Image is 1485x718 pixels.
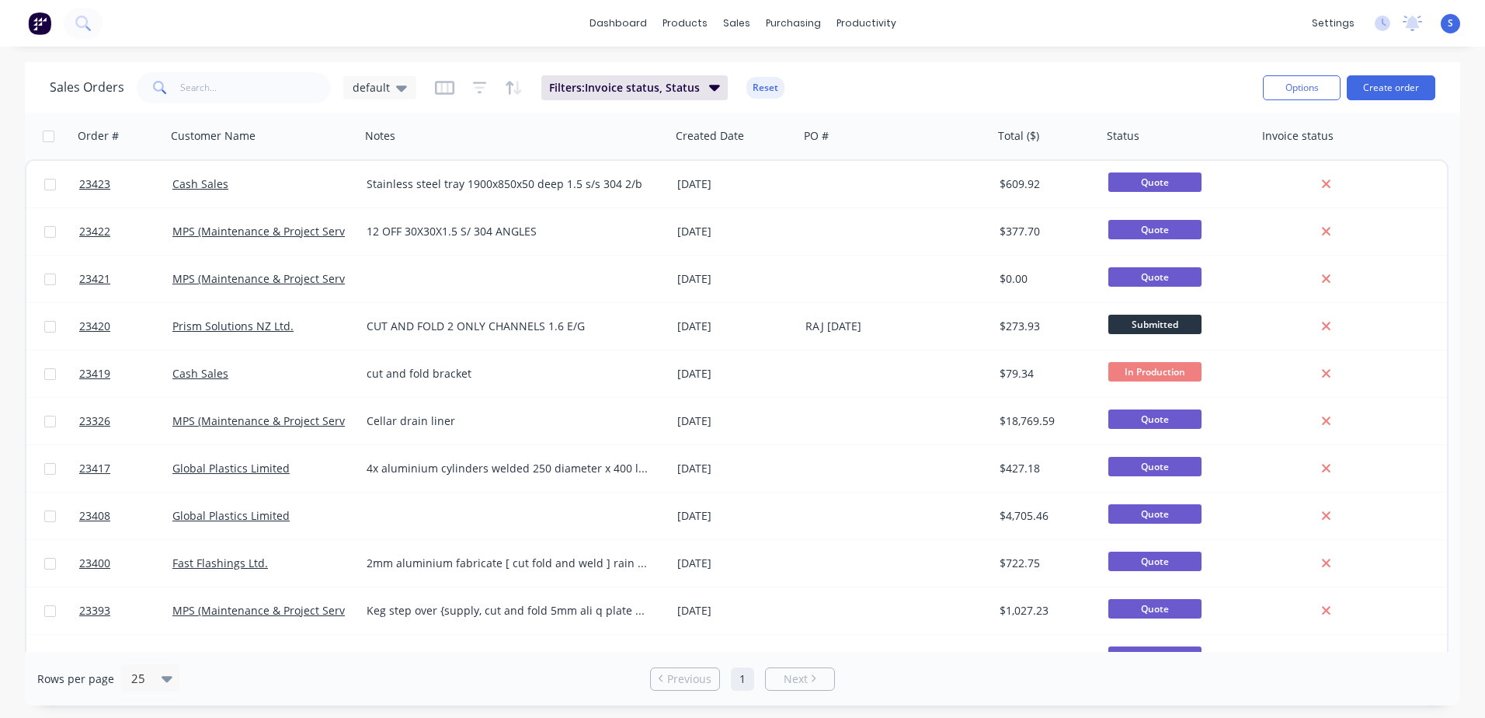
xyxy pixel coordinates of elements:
button: Options [1263,75,1341,100]
a: 23400 [79,540,172,587]
a: 23421 [79,256,172,302]
span: 23423 [79,176,110,192]
a: W C Property Services [172,650,286,665]
div: 4x aluminium cylinders welded 250 diameter x 400 long [367,461,650,476]
div: $79.34 [1000,366,1091,382]
div: [DATE] [677,508,793,524]
div: $4,705.46 [1000,508,1091,524]
span: 23420 [79,319,110,334]
div: purchasing [758,12,829,35]
button: Filters:Invoice status, Status [541,75,728,100]
div: 2mm aluminium fabricate [ cut fold and weld ] rain head/ flashing [367,556,650,571]
span: Quote [1108,173,1202,192]
a: 23419 [79,350,172,397]
a: dashboard [582,12,655,35]
span: 23400 [79,556,110,571]
a: Page 1 is your current page [731,667,754,691]
span: Quote [1108,504,1202,524]
ul: Pagination [644,667,841,691]
a: 23417 [79,445,172,492]
div: Stainless steel tray 1900x850x50 deep 1.5 s/s 304 2/b [367,176,650,192]
div: mod a bench Make new top [367,650,650,666]
div: $0.00 [1000,271,1091,287]
span: 23326 [79,413,110,429]
span: Quote [1108,220,1202,239]
a: MPS (Maintenance & Project Services Ltd) [172,271,388,286]
button: Create order [1347,75,1435,100]
span: Filters: Invoice status, Status [549,80,700,96]
span: S [1448,16,1453,30]
span: Quote [1108,599,1202,619]
span: Previous [667,671,711,687]
div: settings [1304,12,1362,35]
a: Previous page [651,671,719,687]
a: Cash Sales [172,366,228,381]
a: Next page [766,671,834,687]
div: Total ($) [998,128,1039,144]
div: Customer Name [171,128,256,144]
div: [DATE] [677,176,793,192]
span: 23422 [79,224,110,239]
a: MPS (Maintenance & Project Services Ltd) [172,413,388,428]
div: [DATE] [677,271,793,287]
a: Fast Flashings Ltd. [172,556,268,570]
a: 23393 [79,587,172,634]
span: 23419 [79,366,110,382]
div: [DATE] [677,413,793,429]
span: In Production [1108,362,1202,382]
span: Submitted [1108,315,1202,334]
div: RAJ [DATE] [805,319,978,334]
div: $641.13 [1000,650,1091,666]
div: products [655,12,715,35]
div: $722.75 [1000,556,1091,571]
div: productivity [829,12,904,35]
span: 23408 [79,508,110,524]
div: $377.70 [1000,224,1091,239]
div: Keg step over {supply, cut and fold 5mm ali q plate 1x plate folded 2x steps [367,603,650,619]
h1: Sales Orders [50,80,124,95]
div: Status [1107,128,1139,144]
div: [DATE] [677,224,793,239]
a: Prism Solutions NZ Ltd. [172,319,294,333]
div: Created Date [676,128,744,144]
div: $427.18 [1000,461,1091,476]
div: CUT AND FOLD 2 ONLY CHANNELS 1.6 E/G [367,319,650,334]
div: [DATE] [677,366,793,382]
span: 23396 [79,650,110,666]
button: Reset [746,77,784,99]
span: Quote [1108,457,1202,476]
span: Next [784,671,808,687]
a: 23396 [79,635,172,681]
a: MPS (Maintenance & Project Services Ltd) [172,224,388,239]
a: 23422 [79,208,172,255]
a: 23423 [79,161,172,207]
div: cut and fold bracket [367,366,650,382]
span: Quote [1108,552,1202,571]
span: Quote [1108,267,1202,287]
img: Factory [28,12,51,35]
div: $1,027.23 [1000,603,1091,619]
div: [DATE] [677,319,793,334]
div: Order # [78,128,119,144]
a: Global Plastics Limited [172,508,290,523]
input: Search... [180,72,332,103]
span: 23417 [79,461,110,476]
div: [DATE] [677,603,793,619]
a: 23408 [79,493,172,539]
span: Quote [1108,410,1202,429]
a: 23326 [79,398,172,444]
span: 23393 [79,603,110,619]
span: Quote [1108,647,1202,666]
div: PO # [804,128,829,144]
div: Invoice status [1262,128,1334,144]
span: default [353,79,390,96]
div: [DATE] [677,650,793,666]
div: [DATE] [677,556,793,571]
div: $273.93 [1000,319,1091,334]
a: Cash Sales [172,176,228,191]
a: 23420 [79,303,172,350]
div: sales [715,12,758,35]
span: 23421 [79,271,110,287]
div: 12 OFF 30X30X1.5 S/ 304 ANGLES [367,224,650,239]
div: $609.92 [1000,176,1091,192]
